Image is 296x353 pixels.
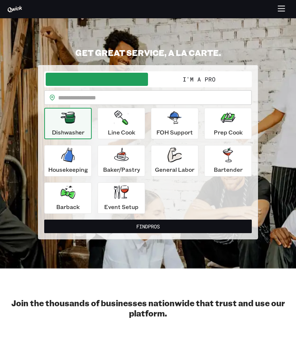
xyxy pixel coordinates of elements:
p: Event Setup [104,202,138,211]
h2: GET GREAT SERVICE, A LA CARTE. [38,48,258,58]
button: General Labor [151,145,198,176]
p: Dishwasher [52,128,84,137]
button: Housekeeping [44,145,92,176]
p: FOH Support [156,128,193,137]
button: Prep Cook [204,108,252,139]
button: Bartender [204,145,252,176]
button: I'm a Pro [148,73,250,86]
button: I'm a Business [46,73,148,86]
button: Event Setup [98,182,145,214]
p: Baker/Pastry [103,165,140,174]
p: Line Cook [108,128,135,137]
p: Barback [56,202,80,211]
button: Barback [44,182,92,214]
h2: Join the thousands of businesses nationwide that trust and use our platform. [7,298,289,318]
button: FindPros [44,220,252,233]
p: Prep Cook [214,128,243,137]
p: Housekeeping [48,165,88,174]
p: Bartender [214,165,243,174]
button: FOH Support [151,108,198,139]
p: General Labor [155,165,194,174]
button: Dishwasher [44,108,92,139]
button: Line Cook [98,108,145,139]
button: Baker/Pastry [98,145,145,176]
